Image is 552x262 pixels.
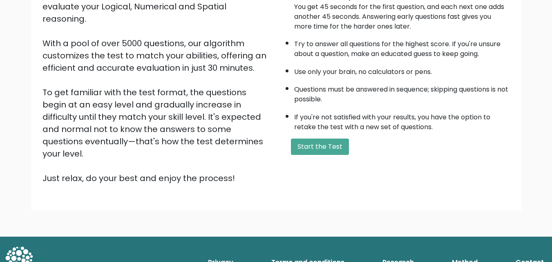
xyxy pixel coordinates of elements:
[294,35,510,59] li: Try to answer all questions for the highest score. If you're unsure about a question, make an edu...
[294,81,510,104] li: Questions must be answered in sequence; skipping questions is not possible.
[294,108,510,132] li: If you're not satisfied with your results, you have the option to retake the test with a new set ...
[294,63,510,77] li: Use only your brain, no calculators or pens.
[291,139,349,155] button: Start the Test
